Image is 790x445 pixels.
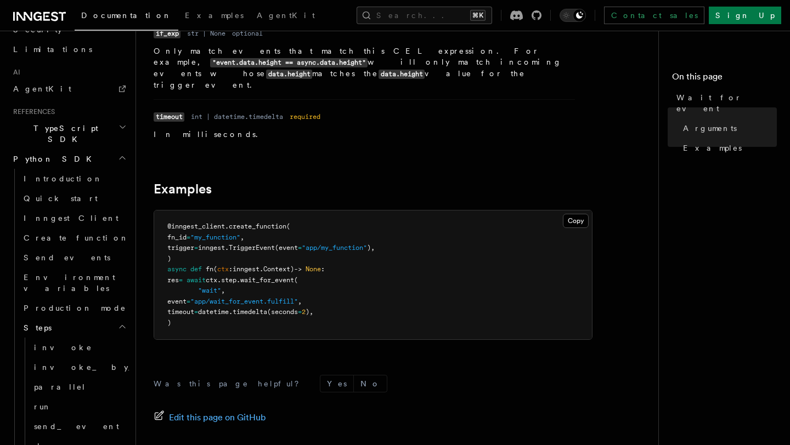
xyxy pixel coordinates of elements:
button: TypeScript SDK [9,118,129,149]
span: Send events [24,253,110,262]
span: AI [9,68,20,77]
span: -> [294,265,302,273]
p: Only match events that match this CEL expression. For example, will only match incoming events wh... [154,45,575,90]
span: create_function [229,222,286,230]
dd: str | None [187,29,225,38]
span: Arguments [683,123,737,134]
span: , [298,298,302,305]
span: step [221,276,236,284]
a: Limitations [9,39,129,59]
a: invoke_by_id [30,357,129,377]
a: AgentKit [9,79,129,99]
span: Edit this page on GitHub [169,410,266,425]
span: Inngest Client [24,214,119,222]
span: (event [275,244,298,252]
p: In milliseconds. [154,129,575,140]
span: TypeScript SDK [9,123,119,145]
span: inngest. [198,244,229,252]
span: = [179,276,183,284]
span: "wait" [198,287,221,294]
span: ctx [217,265,229,273]
button: No [354,375,387,392]
span: Quick start [24,194,98,203]
span: ) [167,255,171,263]
h4: On this page [672,70,777,88]
a: Documentation [75,3,178,31]
button: Search...⌘K [357,7,492,24]
kbd: ⌘K [470,10,486,21]
span: : [321,265,325,273]
a: Sign Up [709,7,781,24]
a: AgentKit [250,3,321,30]
a: run [30,397,129,417]
a: Contact sales [604,7,704,24]
span: ), [367,244,375,252]
a: Examples [679,138,777,158]
code: data.height [266,70,312,79]
span: ( [213,265,217,273]
span: run [34,402,52,411]
span: : [229,265,233,273]
a: Arguments [679,118,777,138]
span: ( [286,222,290,230]
span: , [221,287,225,294]
code: if_exp [154,29,180,38]
span: Limitations [13,45,92,54]
span: (seconds [267,308,298,316]
span: Context) [263,265,294,273]
span: "app/my_function" [302,244,367,252]
a: Wait for event [672,88,777,118]
p: Was this page helpful? [154,378,307,389]
dd: required [290,112,320,121]
dd: optional [232,29,263,38]
a: Production mode [19,298,129,318]
a: parallel [30,377,129,397]
span: Python SDK [9,153,98,164]
a: Create function [19,228,129,248]
a: Inngest Client [19,208,129,228]
dd: int | datetime.timedelta [191,112,283,121]
span: Create function [24,233,129,242]
span: "app/wait_for_event.fulfill" [190,298,298,305]
span: None [306,265,321,273]
a: Send events [19,248,129,267]
span: Examples [185,11,244,20]
span: . [236,276,240,284]
span: res [167,276,179,284]
span: parallel [34,383,86,391]
span: Environment variables [24,273,115,293]
span: timedelta [233,308,267,316]
a: Examples [178,3,250,30]
span: ( [294,276,298,284]
span: . [217,276,221,284]
button: Copy [563,214,589,228]
span: Wait for event [676,92,777,114]
span: Documentation [81,11,172,20]
span: inngest [233,265,259,273]
span: Introduction [24,174,103,183]
span: send_event [34,422,119,431]
a: Introduction [19,169,129,189]
span: async [167,265,187,273]
span: = [194,244,198,252]
button: Python SDK [9,149,129,169]
span: = [298,244,302,252]
code: data.height [379,70,425,79]
span: . [259,265,263,273]
span: datetime. [198,308,233,316]
span: , [240,233,244,241]
span: Steps [19,322,52,333]
span: invoke_by_id [34,363,162,372]
span: "my_function" [190,233,240,241]
button: Yes [320,375,353,392]
a: Environment variables [19,267,129,298]
a: Examples [154,181,212,197]
button: Toggle dark mode [560,9,586,22]
span: await [187,276,206,284]
span: . [225,222,229,230]
span: def [190,265,202,273]
code: timeout [154,112,184,122]
span: AgentKit [257,11,315,20]
code: "event.data.height == async.data.height" [210,58,368,67]
span: invoke [34,343,92,352]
